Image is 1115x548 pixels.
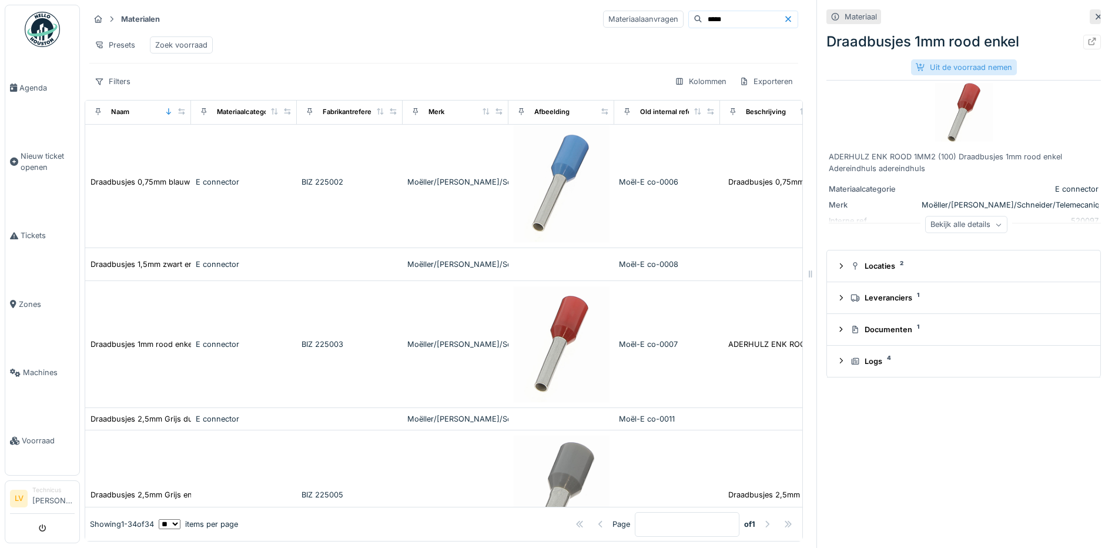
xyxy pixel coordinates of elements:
[217,107,276,117] div: Materiaalcategorie
[829,183,917,195] div: Materiaalcategorie
[935,83,993,142] img: Draadbusjes 1mm rood enkel
[826,31,1101,52] div: Draadbusjes 1mm rood enkel
[91,259,203,270] div: Draadbusjes 1,5mm zwart enkel
[922,183,1099,195] div: E connector
[407,259,504,270] div: Moëller/[PERSON_NAME]/Schneider/Telemecanique…
[89,36,140,54] div: Presets
[832,287,1096,309] summary: Leveranciers1
[89,73,136,90] div: Filters
[612,519,630,530] div: Page
[91,339,194,350] div: Draadbusjes 1mm rood enkel
[19,82,75,93] span: Agenda
[21,230,75,241] span: Tickets
[5,339,79,407] a: Machines
[19,299,75,310] span: Zones
[428,107,444,117] div: Merk
[32,486,75,511] li: [PERSON_NAME]
[832,255,1096,277] summary: Locaties2
[603,11,684,28] div: Materiaalaanvragen
[25,12,60,47] img: Badge_color-CXgf-gQk.svg
[91,489,202,500] div: Draadbusjes 2,5mm Grijs enkel
[111,107,129,117] div: Naam
[832,319,1096,340] summary: Documenten1
[196,339,292,350] div: E connector
[829,199,917,210] div: Merk
[302,176,398,188] div: BIZ 225002
[155,39,207,51] div: Zoek voorraad
[513,286,610,403] img: Draadbusjes 1mm rood enkel
[851,324,1086,335] div: Documenten
[407,413,504,425] div: Moëller/[PERSON_NAME]/Schneider/Telemecanique…
[159,519,238,530] div: items per page
[746,107,786,117] div: Beschrijving
[845,11,877,22] div: Materiaal
[91,413,208,425] div: Draadbusjes 2,5mm Grijs dubbel
[10,490,28,507] li: LV
[90,519,154,530] div: Showing 1 - 34 of 34
[196,176,292,188] div: E connector
[5,407,79,475] a: Voorraad
[728,489,899,500] div: Draadbusjes 2,5mm Grijs enkel Adereindhuls ...
[734,73,798,90] div: Exporteren
[22,435,75,446] span: Voorraad
[513,121,610,243] img: Draadbusjes 0,75mm blauw enkel
[619,176,715,188] div: Moël-E co-0006
[5,202,79,270] a: Tickets
[5,122,79,202] a: Nieuw ticket openen
[407,176,504,188] div: Moëller/[PERSON_NAME]/Schneider/Telemecanique…
[10,486,75,514] a: LV Technicus[PERSON_NAME]
[23,367,75,378] span: Machines
[91,176,211,188] div: Draadbusjes 0,75mm blauw enkel
[669,73,732,90] div: Kolommen
[829,151,1099,173] div: ADERHULZ ENK ROOD 1MM2 (100) Draadbusjes 1mm rood enkel Adereindhuls adereindhuls
[619,413,715,425] div: Moël-E co-0011
[640,107,711,117] div: Old internal reference
[21,151,75,173] span: Nieuw ticket openen
[911,59,1017,75] div: Uit de voorraad nemen
[302,339,398,350] div: BIZ 225003
[922,199,1115,210] div: Moëller/[PERSON_NAME]/Schneider/Telemecanique…
[925,216,1007,233] div: Bekijk alle details
[744,519,755,530] strong: of 1
[32,486,75,494] div: Technicus
[728,339,933,350] div: ADERHULZ ENK ROOD 1MM2 (100) Draadbusjes 1mm r...
[619,339,715,350] div: Moël-E co-0007
[534,107,570,117] div: Afbeelding
[302,489,398,500] div: BIZ 225005
[851,356,1086,367] div: Logs
[728,176,908,188] div: Draadbusjes 0,75mm blauw enkel Adereindhuls ...
[116,14,165,25] strong: Materialen
[619,259,715,270] div: Moël-E co-0008
[5,270,79,338] a: Zones
[851,260,1086,272] div: Locaties
[323,107,384,117] div: Fabrikantreferentie
[851,292,1086,303] div: Leveranciers
[407,339,504,350] div: Moëller/[PERSON_NAME]/Schneider/Telemecanique…
[196,413,292,425] div: E connector
[5,54,79,122] a: Agenda
[832,350,1096,372] summary: Logs4
[196,259,292,270] div: E connector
